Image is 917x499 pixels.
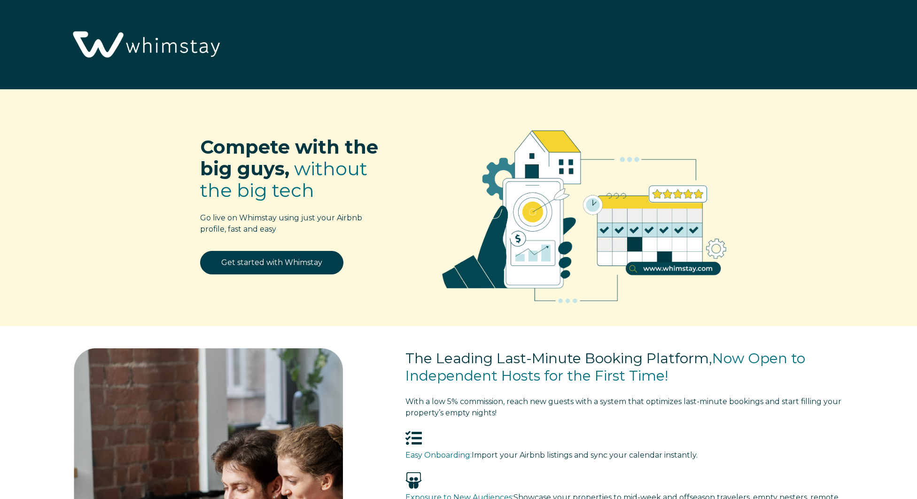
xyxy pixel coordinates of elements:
span: Easy Onboarding: [405,451,472,460]
span: The Leading Last-Minute Booking Platform, [405,350,712,367]
a: Get started with Whimstay [200,251,343,274]
img: Whimstay Logo-02 1 [66,5,225,86]
span: Import your Airbnb listings and sync your calendar instantly. [472,451,698,460]
span: Compete with the big guys, [200,135,378,180]
span: Go live on Whimstay using just your Airbnb profile, fast and easy [200,213,362,234]
span: With a low 5% commission, reach new guests with a system that optimizes last-minute bookings and s [405,397,785,406]
img: RBO Ilustrations-02 [419,103,750,320]
span: without the big tech [200,157,367,202]
span: Now Open to Independent Hosts for the First Time! [405,350,805,385]
span: tart filling your property’s empty nights! [405,397,841,417]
